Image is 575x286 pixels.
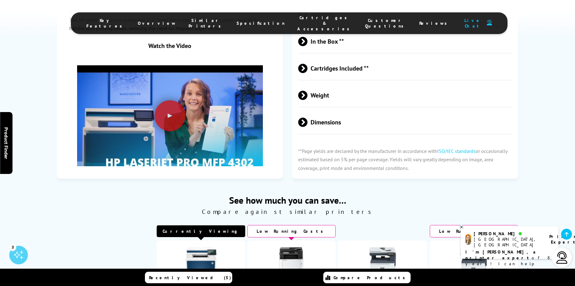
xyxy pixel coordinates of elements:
[474,231,542,236] div: [PERSON_NAME]
[237,20,285,26] span: Specification
[247,225,336,237] div: Low Running Costs
[57,194,518,206] span: See how much you can save…
[297,15,353,32] span: Cartridges & Accessories
[463,18,484,29] span: Live Chat
[365,18,407,29] span: Customer Questions
[465,234,471,245] img: amy-livechat.png
[333,275,408,280] span: Compare Products
[465,249,538,261] b: I'm [PERSON_NAME], a printer expert
[367,247,398,278] img: xerox-c325-front-small.jpg
[189,18,224,29] span: Similar Printers
[298,57,512,80] span: Cartridges Included **
[292,141,518,179] p: **Page yields are declared by the manufacturer in accordance with or occasionally estimated based...
[276,247,307,278] img: kyocera-ma2600cwfx-main-large-small.jpg
[157,225,245,237] div: Currently Viewing
[556,251,568,264] img: user-headset-light.svg
[430,225,518,237] div: Low Running Costs
[465,249,554,279] p: of 8 years! I can help you choose the right product
[298,84,512,107] span: Weight
[145,272,232,283] a: Recently Viewed (5)
[298,110,512,134] span: Dimensions
[185,247,216,278] img: HP-4302fdw-Front-Main-Med.jpg
[419,20,450,26] span: Reviews
[77,55,263,194] img: Play
[437,148,476,154] a: ISO/IEC standards
[474,236,542,248] div: [GEOGRAPHIC_DATA], [GEOGRAPHIC_DATA]
[86,18,125,29] span: Key Features
[149,275,231,280] span: Recently Viewed (5)
[57,208,518,216] span: Compare against similar printers
[3,127,9,159] span: Product Finder
[9,244,16,250] div: 3
[458,247,489,278] img: xerox-c325-front-small.jpg
[487,20,492,26] img: user-headset-duotone.svg
[77,42,263,50] div: Watch the Video
[323,272,411,283] a: Compare Products
[298,30,512,53] span: In the Box **
[138,20,176,26] span: Overview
